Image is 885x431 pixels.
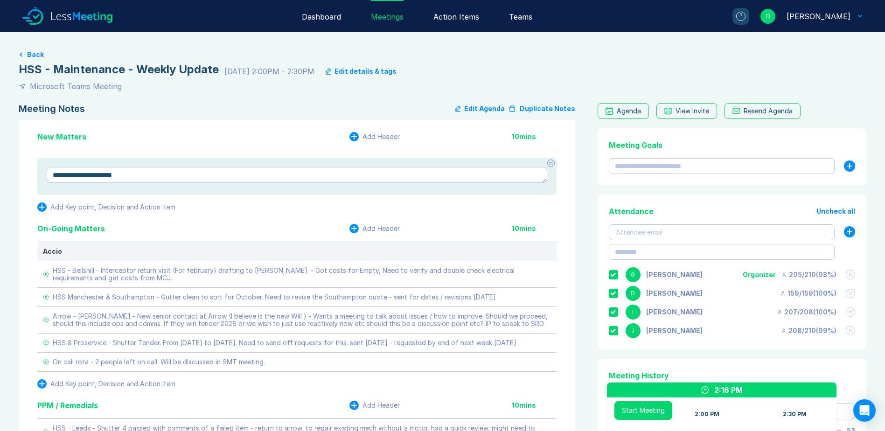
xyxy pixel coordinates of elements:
button: Add Key point, Decision and Action Item [37,379,175,389]
div: New Matters [37,131,86,142]
div: J [626,323,641,338]
div: Resend Agenda [744,107,793,115]
div: David Hayter [787,11,850,22]
div: D [626,286,641,301]
div: G [626,267,641,282]
div: ? [736,12,746,21]
a: Back [19,51,866,58]
div: 10 mins [512,133,557,140]
button: Add Header [349,224,400,233]
div: 159 / 159 ( 100 %) [780,290,836,297]
div: Organizer [743,271,776,278]
a: ? [721,8,749,25]
div: 10 mins [512,402,557,409]
div: Iain Parnell [646,308,703,316]
div: 2:00 PM [695,410,719,418]
div: Attendance [609,206,654,217]
div: Add Header [362,133,400,140]
div: 2:30 PM [783,410,807,418]
button: View Invite [656,103,717,119]
div: 208 / 210 ( 99 %) [781,327,836,334]
button: Add Header [349,401,400,410]
div: View Invite [676,107,709,115]
div: D [760,9,775,24]
div: [DATE] 2:00PM - 2:30PM [224,66,314,77]
div: On-Going Matters [37,223,105,234]
div: HSS - Maintenance - Weekly Update [19,62,219,77]
div: Jonny Welbourn [646,327,703,334]
button: Add Header [349,132,400,141]
button: Duplicate Notes [509,103,575,114]
div: PPM / Remedials [37,400,98,411]
div: Accio [43,248,551,255]
div: Agenda [617,107,641,115]
div: Meeting History [609,370,855,381]
div: Microsoft Teams Meeting [30,81,122,92]
div: Open Intercom Messenger [853,399,876,422]
div: David Hayter [646,290,703,297]
button: Start Meeting [614,401,672,420]
div: Arrow - [PERSON_NAME] - New senior contact at Arrow (I believe is the new Will ) - Wants a meetin... [53,313,551,327]
button: Add Key point, Decision and Action Item [37,202,175,212]
div: 207 / 208 ( 100 %) [777,308,836,316]
div: Add Header [362,402,400,409]
div: HSS Manchester & Southampton - Gutter clean to sort for October. Need to revise the Southampton q... [53,293,496,301]
button: Back [27,51,44,58]
button: Resend Agenda [725,103,801,119]
div: Add Key point, Decision and Action Item [50,380,175,388]
div: HSS & Proservice - Shutter Tender. From [DATE] to [DATE]. Need to send off requests for this. sen... [53,339,516,347]
a: Agenda [598,103,649,119]
button: Edit Agenda [455,103,505,114]
div: 2:16 PM [714,384,743,396]
div: On call rota - 2 people left on call. Will be discussed in SMT meeting. [53,358,265,366]
div: Edit details & tags [334,68,397,75]
div: Add Header [362,225,400,232]
div: Add Key point, Decision and Action Item [50,203,175,211]
div: I [626,305,641,320]
button: Edit details & tags [326,68,397,75]
div: Meeting Notes [19,103,85,114]
div: HSS - Bellshill - Interceptor return visit (For february) drafting to [PERSON_NAME]. - Got costs ... [53,267,551,282]
div: Gemma White [646,271,703,278]
div: 10 mins [512,225,557,232]
div: 205 / 210 ( 98 %) [781,271,836,278]
button: Uncheck all [816,208,855,215]
div: Meeting Goals [609,139,855,151]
